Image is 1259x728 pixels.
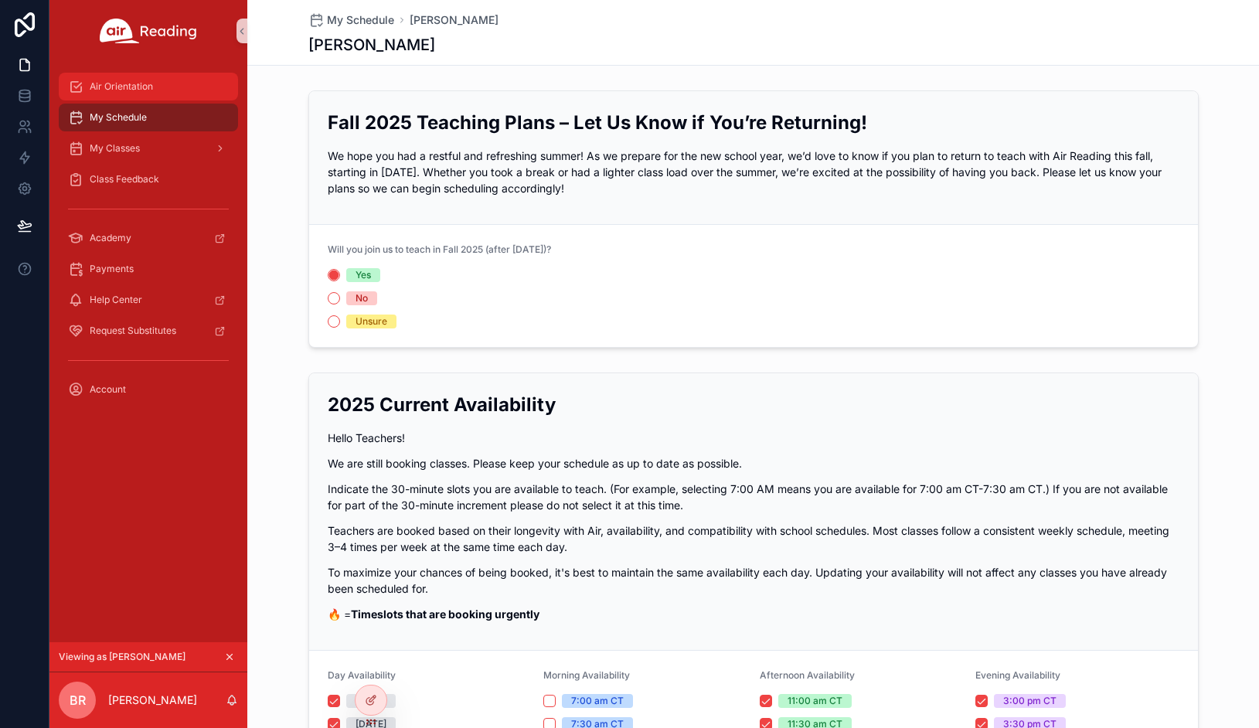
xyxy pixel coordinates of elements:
[328,564,1179,597] p: To maximize your chances of being booked, it's best to maintain the same availability each day. U...
[328,110,1179,135] h2: Fall 2025 Teaching Plans – Let Us Know if You’re Returning!
[90,383,126,396] span: Account
[90,232,131,244] span: Academy
[328,392,1179,417] h2: 2025 Current Availability
[975,669,1060,681] span: Evening Availability
[90,142,140,155] span: My Classes
[70,691,86,709] span: BR
[327,12,394,28] span: My Schedule
[90,80,153,93] span: Air Orientation
[328,606,1179,622] p: 🔥 =
[59,286,238,314] a: Help Center
[356,291,368,305] div: No
[59,651,185,663] span: Viewing as [PERSON_NAME]
[59,255,238,283] a: Payments
[328,669,396,681] span: Day Availability
[90,263,134,275] span: Payments
[308,12,394,28] a: My Schedule
[90,294,142,306] span: Help Center
[543,669,630,681] span: Morning Availability
[328,455,1179,471] p: We are still booking classes. Please keep your schedule as up to date as possible.
[351,607,539,621] strong: Timeslots that are booking urgently
[90,325,176,337] span: Request Substitutes
[788,694,842,708] div: 11:00 am CT
[108,692,197,708] p: [PERSON_NAME]
[49,62,247,424] div: scrollable content
[100,19,197,43] img: App logo
[760,669,855,681] span: Afternoon Availability
[59,134,238,162] a: My Classes
[410,12,498,28] a: [PERSON_NAME]
[356,315,387,328] div: Unsure
[59,317,238,345] a: Request Substitutes
[328,522,1179,555] p: Teachers are booked based on their longevity with Air, availability, and compatibility with schoo...
[90,173,159,185] span: Class Feedback
[571,694,624,708] div: 7:00 am CT
[328,243,551,255] span: Will you join us to teach in Fall 2025 (after [DATE])?
[328,430,1179,446] p: Hello Teachers!
[59,165,238,193] a: Class Feedback
[328,148,1179,196] p: We hope you had a restful and refreshing summer! As we prepare for the new school year, we’d love...
[59,376,238,403] a: Account
[59,104,238,131] a: My Schedule
[356,268,371,282] div: Yes
[328,481,1179,513] p: Indicate the 30-minute slots you are available to teach. (For example, selecting 7:00 AM means yo...
[59,224,238,252] a: Academy
[308,34,435,56] h1: [PERSON_NAME]
[1003,694,1057,708] div: 3:00 pm CT
[90,111,147,124] span: My Schedule
[59,73,238,100] a: Air Orientation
